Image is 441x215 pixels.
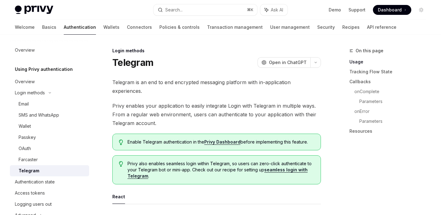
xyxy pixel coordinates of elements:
div: Farcaster [19,156,38,163]
img: light logo [15,6,53,14]
a: Farcaster [10,154,89,165]
a: Parameters [359,116,431,126]
a: Parameters [359,97,431,106]
div: Wallet [19,123,31,130]
span: Privy also enables seamless login within Telegram, so users can zero-click authenticate to your T... [128,161,315,179]
svg: Tip [119,140,123,145]
div: Logging users out [15,200,52,208]
a: Support [348,7,365,13]
a: Resources [349,126,431,136]
span: ⌘ K [247,7,253,12]
a: Authentication [64,20,96,35]
a: Passkey [10,132,89,143]
span: On this page [356,47,383,54]
a: Authentication state [10,176,89,187]
div: Access tokens [15,189,45,197]
div: Telegram [19,167,39,174]
a: Privy Dashboard [204,139,240,145]
a: Email [10,98,89,110]
a: Logging users out [10,199,89,210]
a: Wallets [103,20,119,35]
a: Access tokens [10,187,89,199]
a: Recipes [342,20,360,35]
button: Ask AI [260,4,288,15]
a: onComplete [354,87,431,97]
div: Authentication state [15,178,55,186]
a: Tracking Flow State [349,67,431,77]
svg: Tip [119,161,123,167]
a: Usage [349,57,431,67]
a: onError [354,106,431,116]
button: React [112,189,125,204]
a: Telegram [10,165,89,176]
button: Search...⌘K [153,4,257,15]
span: Enable Telegram authentication in the before implementing this feature. [128,139,315,145]
a: Dashboard [373,5,411,15]
div: Email [19,100,29,108]
div: Overview [15,46,35,54]
div: SMS and WhatsApp [19,111,59,119]
span: Ask AI [271,7,283,13]
a: Overview [10,45,89,56]
a: OAuth [10,143,89,154]
a: Callbacks [349,77,431,87]
a: Basics [42,20,56,35]
a: API reference [367,20,396,35]
div: Passkey [19,134,36,141]
span: Privy enables your application to easily integrate Login with Telegram in multiple ways. From a r... [112,101,321,127]
div: Login methods [112,48,321,54]
span: Telegram is an end to end encrypted messaging platform with in-application experiences. [112,78,321,95]
a: Security [317,20,335,35]
a: User management [270,20,310,35]
span: Dashboard [378,7,402,13]
a: SMS and WhatsApp [10,110,89,121]
h5: Using Privy authentication [15,66,73,73]
button: Toggle dark mode [416,5,426,15]
h1: Telegram [112,57,153,68]
a: Overview [10,76,89,87]
a: Welcome [15,20,35,35]
a: Connectors [127,20,152,35]
div: Overview [15,78,35,85]
a: Demo [329,7,341,13]
div: OAuth [19,145,31,152]
div: Login methods [15,89,45,97]
a: Wallet [10,121,89,132]
button: Open in ChatGPT [257,57,310,68]
div: Search... [165,6,183,14]
a: Transaction management [207,20,263,35]
a: Policies & controls [159,20,200,35]
span: Open in ChatGPT [269,59,307,66]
